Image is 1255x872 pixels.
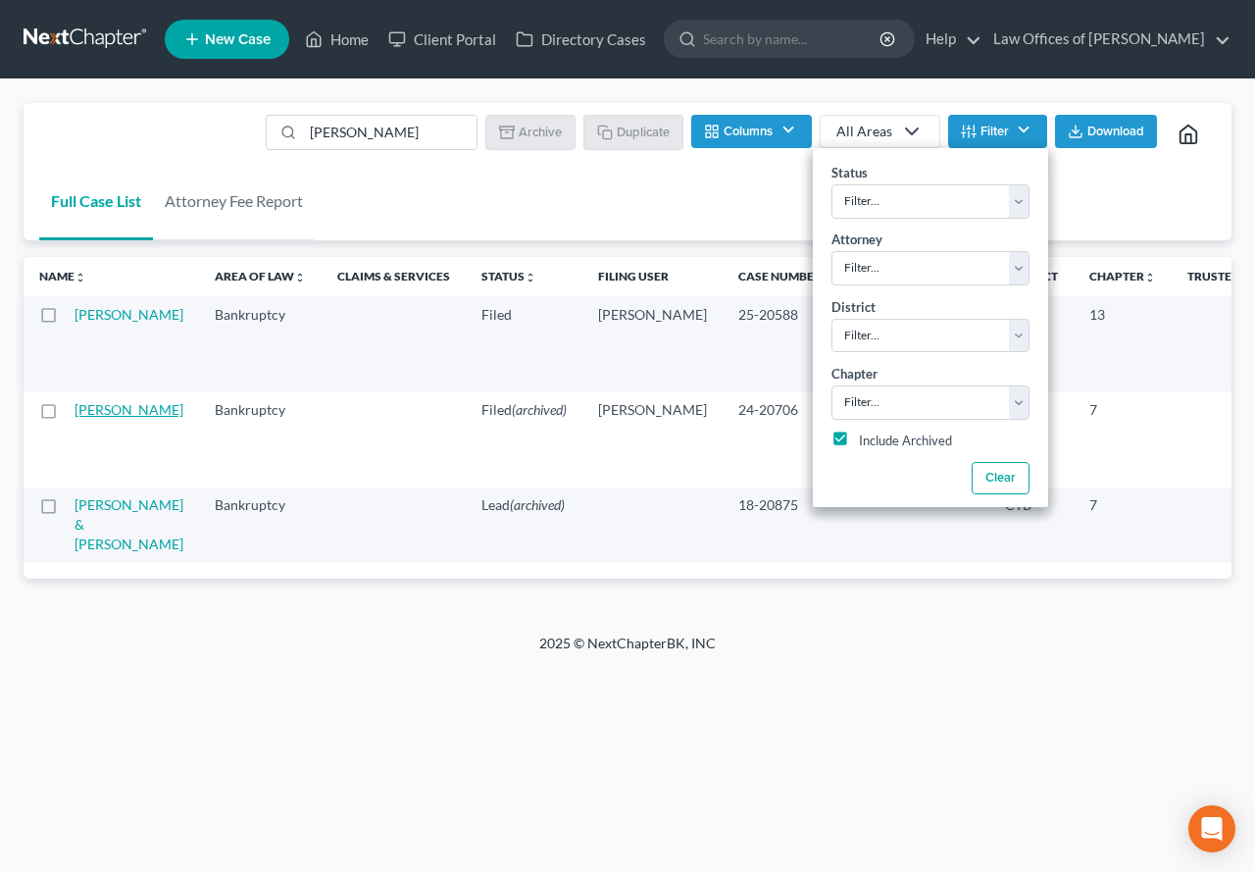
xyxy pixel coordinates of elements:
[582,257,723,296] th: Filing User
[836,122,892,141] div: All Areas
[916,22,981,57] a: Help
[831,298,876,318] label: District
[723,391,849,487] td: 24-20706
[723,296,849,391] td: 25-20588
[506,22,656,57] a: Directory Cases
[303,116,477,149] input: Search by name...
[1188,805,1235,852] div: Open Intercom Messenger
[75,496,183,552] a: [PERSON_NAME] & [PERSON_NAME]
[831,164,868,183] label: Status
[512,401,567,418] span: (archived)
[466,391,582,487] td: Filed
[39,269,86,283] a: Nameunfold_more
[1074,487,1172,563] td: 7
[1074,391,1172,487] td: 7
[859,429,952,452] label: Include Archived
[294,272,306,283] i: unfold_more
[971,462,1029,494] button: Clear
[813,148,1048,507] div: Filter
[1055,115,1157,148] button: Download
[199,391,322,487] td: Bankruptcy
[75,272,86,283] i: unfold_more
[582,391,723,487] td: [PERSON_NAME]
[1074,296,1172,391] td: 13
[466,487,582,563] td: Lead
[983,22,1230,57] a: Law Offices of [PERSON_NAME]
[69,634,1186,669] div: 2025 © NextChapterBK, INC
[199,296,322,391] td: Bankruptcy
[1144,272,1156,283] i: unfold_more
[831,365,878,385] label: Chapter
[1089,269,1156,283] a: Chapterunfold_more
[831,231,882,250] label: Attorney
[723,487,849,563] td: 18-20875
[378,22,506,57] a: Client Portal
[510,496,565,513] span: (archived)
[691,115,811,148] button: Columns
[1187,269,1250,283] a: Trustee
[75,401,183,418] a: [PERSON_NAME]
[153,162,315,240] a: Attorney Fee Report
[703,21,882,57] input: Search by name...
[948,115,1047,148] button: Filter
[738,269,833,283] a: Case Numberunfold_more
[199,487,322,563] td: Bankruptcy
[582,296,723,391] td: [PERSON_NAME]
[989,487,1074,563] td: CTB
[205,32,271,47] span: New Case
[466,296,582,391] td: Filed
[295,22,378,57] a: Home
[481,269,536,283] a: Statusunfold_more
[39,162,153,240] a: Full Case List
[75,306,183,323] a: [PERSON_NAME]
[525,272,536,283] i: unfold_more
[215,269,306,283] a: Area of Lawunfold_more
[1087,124,1144,139] span: Download
[322,257,466,296] th: Claims & Services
